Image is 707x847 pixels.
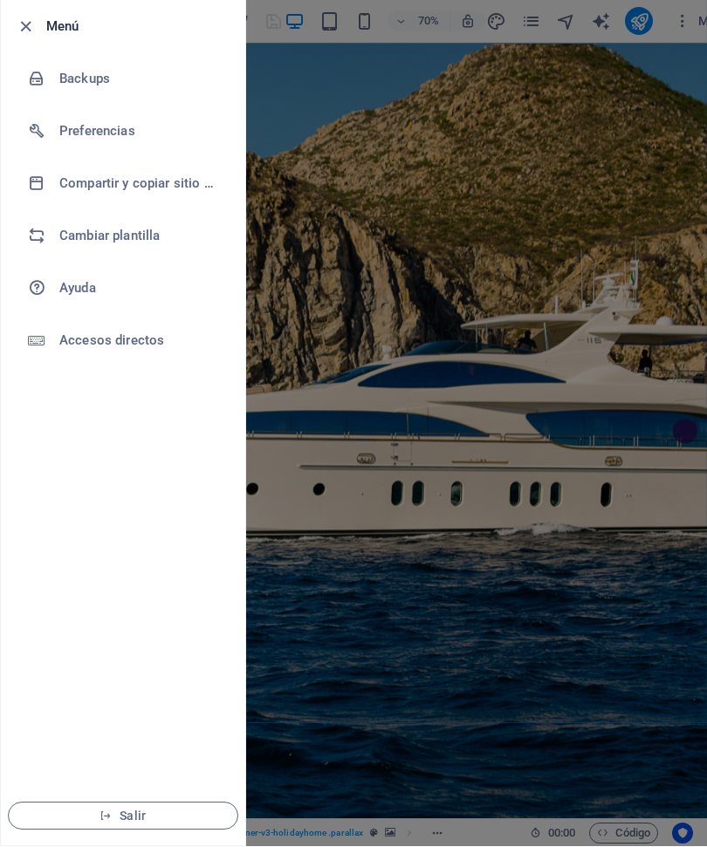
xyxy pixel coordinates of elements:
[8,803,238,830] button: Salir
[59,121,221,142] h6: Preferencias
[59,278,221,299] h6: Ayuda
[46,17,231,38] h6: Menú
[23,809,223,823] span: Salir
[1,263,245,315] a: Ayuda
[59,69,221,90] h6: Backups
[59,226,221,247] h6: Cambiar plantilla
[59,331,221,352] h6: Accesos directos
[59,174,221,195] h6: Compartir y copiar sitio web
